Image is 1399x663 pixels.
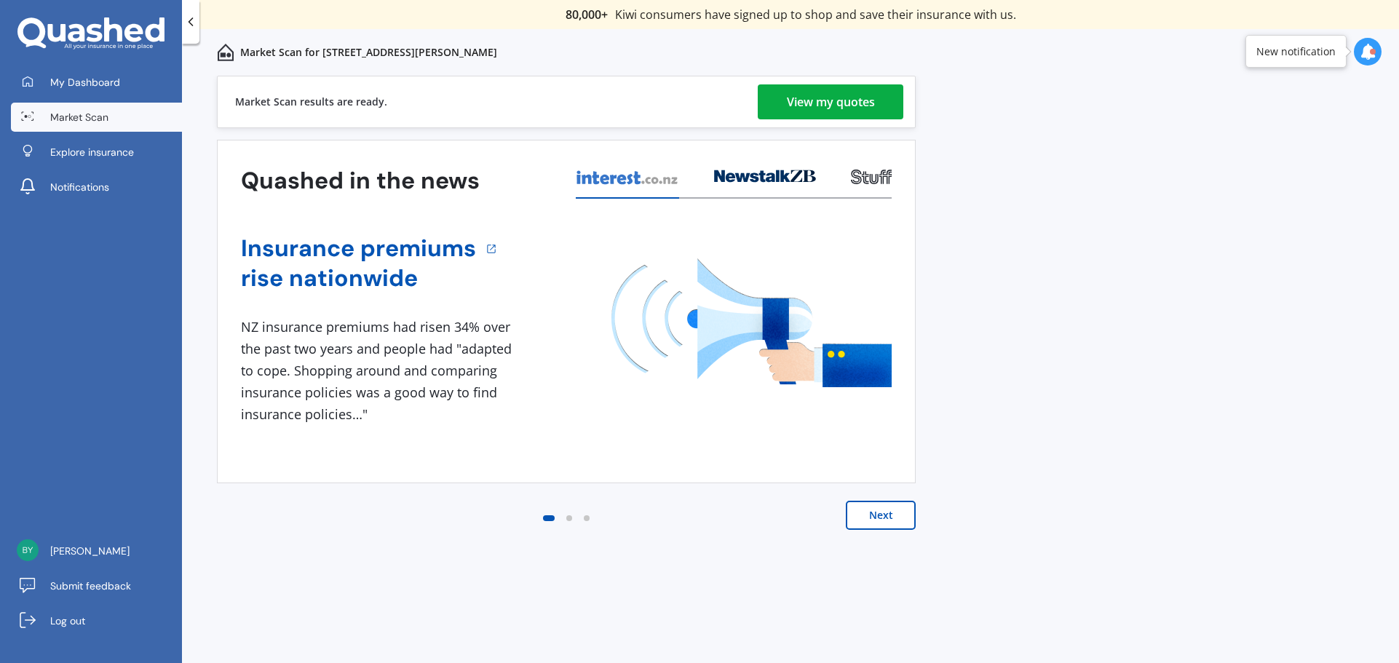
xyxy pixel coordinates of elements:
span: Submit feedback [50,579,131,593]
div: Market Scan results are ready. [235,76,387,127]
span: My Dashboard [50,75,120,90]
a: rise nationwide [241,263,476,293]
div: New notification [1256,44,1336,59]
span: Log out [50,614,85,628]
span: Explore insurance [50,145,134,159]
a: Explore insurance [11,138,182,167]
a: Notifications [11,172,182,202]
a: Insurance premiums [241,234,476,263]
a: Market Scan [11,103,182,132]
span: Market Scan [50,110,108,124]
span: [PERSON_NAME] [50,544,130,558]
a: Submit feedback [11,571,182,600]
button: Next [846,501,916,530]
div: NZ insurance premiums had risen 34% over the past two years and people had "adapted to cope. Shop... [241,317,518,425]
img: home-and-contents.b802091223b8502ef2dd.svg [217,44,234,61]
a: [PERSON_NAME] [11,536,182,565]
a: View my quotes [758,84,903,119]
a: Log out [11,606,182,635]
img: media image [611,258,892,387]
p: Market Scan for [STREET_ADDRESS][PERSON_NAME] [240,45,497,60]
div: View my quotes [787,84,875,119]
h3: Quashed in the news [241,166,480,196]
a: My Dashboard [11,68,182,97]
span: Notifications [50,180,109,194]
img: 4af1fe4b98ed8e37a39a318adcfac223 [17,539,39,561]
